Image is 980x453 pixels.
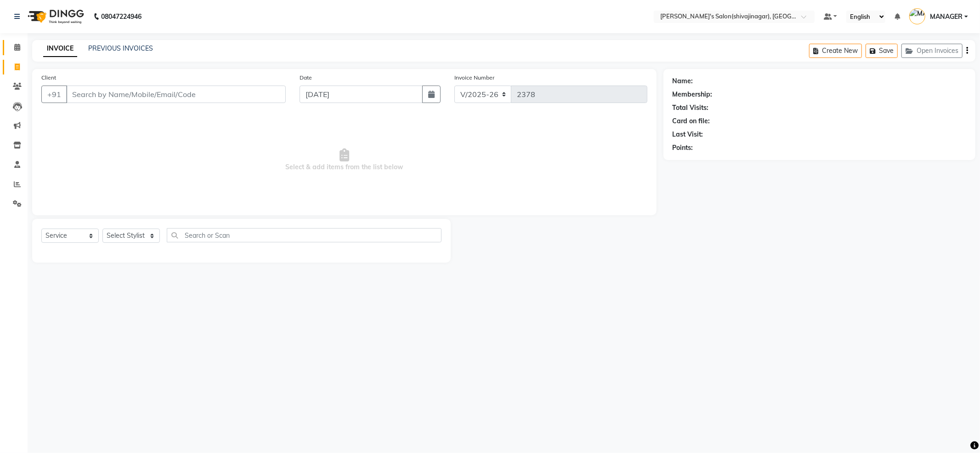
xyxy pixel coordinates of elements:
img: MANAGER [909,8,925,24]
button: Create New [809,44,862,58]
span: MANAGER [930,12,963,22]
button: Open Invoices [901,44,963,58]
label: Invoice Number [454,74,494,82]
div: Points: [673,143,693,153]
a: PREVIOUS INVOICES [88,44,153,52]
b: 08047224946 [101,4,142,29]
span: Select & add items from the list below [41,114,647,206]
div: Name: [673,76,693,86]
div: Total Visits: [673,103,709,113]
div: Membership: [673,90,713,99]
label: Date [300,74,312,82]
input: Search or Scan [167,228,442,242]
button: +91 [41,86,67,103]
div: Card on file: [673,116,710,126]
div: Last Visit: [673,130,703,139]
img: logo [23,4,86,29]
label: Client [41,74,56,82]
button: Save [866,44,898,58]
a: INVOICE [43,40,77,57]
input: Search by Name/Mobile/Email/Code [66,86,286,103]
